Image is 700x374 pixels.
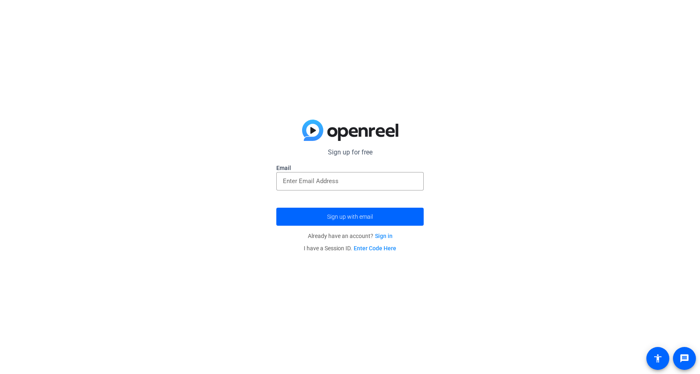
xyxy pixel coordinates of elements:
p: Sign up for free [276,147,424,157]
a: Sign in [375,233,393,239]
mat-icon: accessibility [653,354,663,363]
button: Sign up with email [276,208,424,226]
input: Enter Email Address [283,176,417,186]
mat-icon: message [680,354,689,363]
span: Already have an account? [308,233,393,239]
a: Enter Code Here [354,245,396,252]
label: Email [276,164,424,172]
span: I have a Session ID. [304,245,396,252]
img: blue-gradient.svg [302,120,398,141]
